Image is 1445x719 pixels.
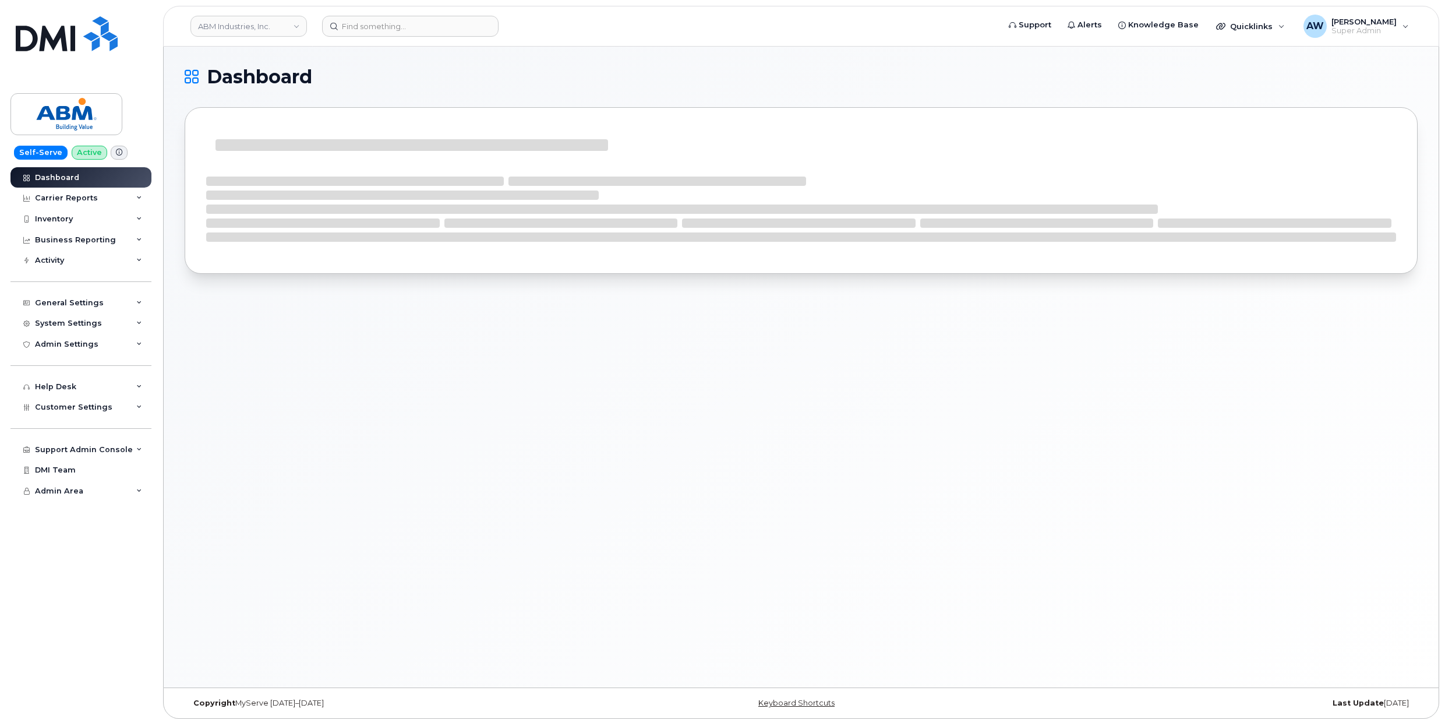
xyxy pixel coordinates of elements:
div: MyServe [DATE]–[DATE] [185,699,596,708]
span: Dashboard [207,68,312,86]
strong: Last Update [1333,699,1384,707]
strong: Copyright [193,699,235,707]
div: [DATE] [1006,699,1418,708]
a: Keyboard Shortcuts [758,699,835,707]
